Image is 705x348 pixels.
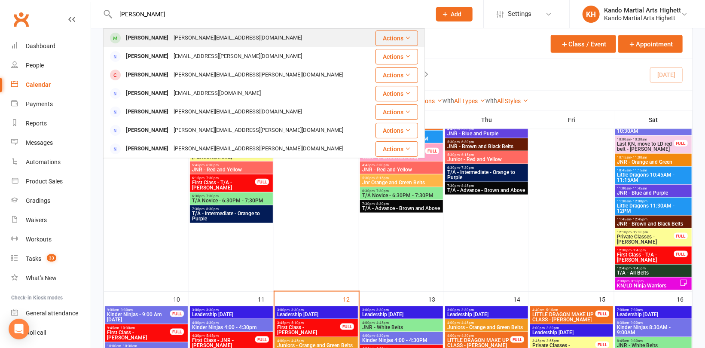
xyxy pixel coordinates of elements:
span: 3:00pm [532,326,611,330]
div: What's New [26,275,57,281]
div: FULL [510,336,524,343]
div: [PERSON_NAME][EMAIL_ADDRESS][PERSON_NAME][DOMAIN_NAME] [171,143,346,155]
span: T/A - Intermediate - Orange to Purple [192,211,271,221]
span: Settings [508,4,531,24]
span: 3:00pm [447,308,526,312]
div: 10 [173,292,189,306]
span: 7:30pm [362,202,441,206]
span: - 8:30pm [375,202,389,206]
span: - 11:00am [632,156,647,159]
span: First Class - [PERSON_NAME] [277,325,341,335]
span: Kinder Ninjas 8:30AM - 9:00AM [617,325,690,335]
span: JNR - Red and Yellow [362,167,441,172]
div: Kando Martial Arts Highett [604,6,681,14]
a: Messages [11,133,91,153]
a: All Types [455,98,486,104]
span: T/A - All Belts [617,270,690,275]
span: T/A Novice - 6:30PM - 7:30PM [192,198,271,203]
button: Actions [375,123,418,138]
span: Leadership [DATE] [532,330,611,335]
span: - 4:30pm [204,321,219,325]
input: Search... [113,8,425,20]
a: Dashboard [11,37,91,56]
span: - 6:15pm [460,153,474,157]
span: - 12:45pm [632,217,648,221]
span: - 3:15pm [630,279,644,283]
span: JNR - Red and Yellow [192,167,271,172]
span: - 3:55pm [545,339,559,343]
div: [PERSON_NAME] [123,124,171,137]
span: Juniors - Orange and Green Belts [277,343,356,348]
button: Add [436,7,473,21]
span: Move LD to Jnr end of class - [PERSON_NAME] [362,149,426,159]
div: [PERSON_NAME] [123,87,171,100]
div: Calendar [26,81,51,88]
div: [PERSON_NAME] [123,143,171,155]
span: Little Dragons 11:30AM - 12PM [617,203,690,214]
span: 10:45am [617,168,690,172]
div: [PERSON_NAME] [123,106,171,118]
span: - 4:45pm [290,339,304,343]
a: All Styles [497,98,529,104]
span: - 4:30pm [460,334,474,338]
span: 12:45pm [617,266,690,270]
span: First Class - [PERSON_NAME] [107,330,171,340]
th: Thu [444,111,529,129]
span: JNR - Brown and Black Belts [447,144,526,149]
span: - 6:30pm [460,140,474,144]
span: 8:30am [617,321,690,325]
span: Leadership [DATE] [447,312,526,317]
span: 8:45am [617,339,690,343]
button: Actions [375,67,418,83]
span: - 3:30pm [545,326,559,330]
span: - 12:00pm [632,199,648,203]
span: KN/LD Ninja Warriors [617,283,680,288]
span: Kinder Ninjas 4:00 - 4:30PM [362,338,441,343]
span: - 4:45pm [375,321,389,325]
button: Actions [375,141,418,157]
span: First Class - T/A - [PERSON_NAME] [617,252,674,263]
span: Little Dragons 10:45AM - 11:15AM [617,172,690,183]
div: Open Intercom Messenger [9,319,29,339]
span: 11:45am [617,217,690,221]
span: JNR - White Belts [362,325,441,330]
span: 12:10pm [617,230,674,234]
button: Actions [375,86,418,101]
span: 4:45pm [447,127,526,131]
span: 5:30pm [362,176,441,180]
span: JNR - Blue and Purple [447,131,526,136]
span: - 5:45pm [204,334,219,338]
div: FULL [674,233,688,239]
div: Payments [26,101,53,107]
span: 3:00pm [192,308,271,312]
span: JNR - Orange and Green [617,159,690,165]
div: Gradings [26,197,50,204]
span: - 9:30am [629,339,643,343]
div: Messages [26,139,53,146]
span: 4:00pm [447,334,511,338]
span: 4:00pm [362,334,441,338]
span: Leadership [DATE] [617,312,690,317]
div: [PERSON_NAME] [123,32,171,44]
span: Kinder Ninjas 4:00 - 4:30pm [192,325,271,330]
span: 7:30pm [192,207,271,211]
span: 4:00pm [447,321,526,325]
th: Fri [529,111,614,129]
span: - 7:30pm [460,166,474,170]
button: Actions [375,104,418,120]
div: Reports [26,120,47,127]
span: Leadership [DATE] [277,312,356,317]
span: - 9:00am [629,321,643,325]
span: 2:30pm [617,279,680,283]
span: - 3:30pm [375,308,389,312]
span: Last KN, move to LD red belt - [PERSON_NAME] [617,141,674,152]
a: People [11,56,91,75]
span: - 5:10pm [290,321,304,325]
span: 6:30pm [447,166,526,170]
span: Leadership [DATE] [192,312,271,317]
a: What's New [11,269,91,288]
div: Roll call [26,329,46,336]
a: Product Sales [11,172,91,191]
a: Waivers [11,211,91,230]
div: Waivers [26,217,47,223]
